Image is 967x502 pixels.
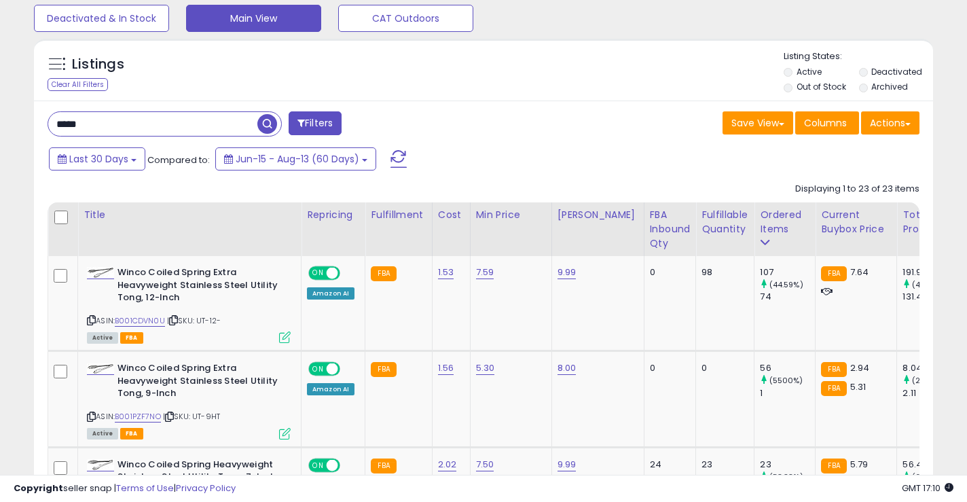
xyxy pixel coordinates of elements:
[87,266,291,342] div: ASIN:
[117,459,282,487] b: Winco Coiled Spring Heavyweight Stainless Steel Utility Tong, 7-Inch
[289,111,342,135] button: Filters
[84,208,295,222] div: Title
[115,315,165,327] a: B001CDVN0U
[760,362,815,374] div: 56
[558,458,577,471] a: 9.99
[476,458,494,471] a: 7.50
[871,81,908,92] label: Archived
[307,208,359,222] div: Repricing
[821,266,846,281] small: FBA
[310,459,327,471] span: ON
[371,362,396,377] small: FBA
[438,208,464,222] div: Cost
[784,50,933,63] p: Listing States:
[176,482,236,495] a: Privacy Policy
[797,66,822,77] label: Active
[821,362,846,377] small: FBA
[902,362,957,374] div: 8.04
[760,208,809,236] div: Ordered Items
[558,266,577,279] a: 9.99
[804,116,847,130] span: Columns
[34,5,169,32] button: Deactivated & In Stock
[438,266,454,279] a: 1.53
[167,315,221,326] span: | SKU: UT-12-
[371,459,396,473] small: FBA
[902,387,957,399] div: 2.11
[723,111,793,135] button: Save View
[701,459,744,471] div: 23
[117,266,282,308] b: Winco Coiled Spring Extra Heavyweight Stainless Steel Utility Tong, 12-Inch
[795,111,859,135] button: Columns
[87,332,118,344] span: All listings currently available for purchase on Amazon
[850,458,869,471] span: 5.79
[87,363,114,374] img: 31P+2efj3AL._SL40_.jpg
[72,55,124,74] h5: Listings
[438,361,454,375] a: 1.56
[769,279,803,290] small: (44.59%)
[701,266,744,279] div: 98
[48,78,108,91] div: Clear All Filters
[760,291,815,303] div: 74
[850,361,870,374] span: 2.94
[850,266,869,279] span: 7.64
[650,266,686,279] div: 0
[116,482,174,495] a: Terms of Use
[850,380,866,393] span: 5.31
[821,208,891,236] div: Current Buybox Price
[115,411,161,423] a: B001PZF7NO
[871,66,922,77] label: Deactivated
[701,208,748,236] div: Fulfillable Quantity
[760,387,815,399] div: 1
[902,291,957,303] div: 131.42
[307,383,354,395] div: Amazon AI
[701,362,744,374] div: 0
[902,459,957,471] div: 56.48
[476,208,546,222] div: Min Price
[371,266,396,281] small: FBA
[49,147,145,171] button: Last 30 Days
[902,266,957,279] div: 191.98
[87,267,114,279] img: 21nwI7MRJKL._SL40_.jpg
[14,482,236,495] div: seller snap | |
[769,375,803,386] small: (5500%)
[902,208,952,236] div: Total Profit
[821,381,846,396] small: FBA
[310,268,327,279] span: ON
[87,428,118,440] span: All listings currently available for purchase on Amazon
[558,361,577,375] a: 8.00
[310,363,327,375] span: ON
[912,375,949,386] small: (281.04%)
[117,362,282,404] b: Winco Coiled Spring Extra Heavyweight Stainless Steel Utility Tong, 9-Inch
[650,362,686,374] div: 0
[438,458,457,471] a: 2.02
[902,482,953,495] span: 2025-08-14 17:10 GMT
[87,362,291,437] div: ASIN:
[476,361,495,375] a: 5.30
[371,208,426,222] div: Fulfillment
[14,482,63,495] strong: Copyright
[186,5,321,32] button: Main View
[912,279,947,290] small: (46.08%)
[307,287,354,300] div: Amazon AI
[797,81,846,92] label: Out of Stock
[650,459,686,471] div: 24
[861,111,919,135] button: Actions
[795,183,919,196] div: Displaying 1 to 23 of 23 items
[338,363,360,375] span: OFF
[120,332,143,344] span: FBA
[87,459,114,471] img: 21cm5x1d3NL._SL40_.jpg
[236,152,359,166] span: Jun-15 - Aug-13 (60 Days)
[338,5,473,32] button: CAT Outdoors
[338,268,360,279] span: OFF
[476,266,494,279] a: 7.59
[120,428,143,440] span: FBA
[147,154,210,166] span: Compared to:
[760,266,815,279] div: 107
[650,208,691,251] div: FBA inbound Qty
[558,208,638,222] div: [PERSON_NAME]
[821,459,846,473] small: FBA
[215,147,376,171] button: Jun-15 - Aug-13 (60 Days)
[760,459,815,471] div: 23
[69,152,128,166] span: Last 30 Days
[163,411,220,422] span: | SKU: UT-9HT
